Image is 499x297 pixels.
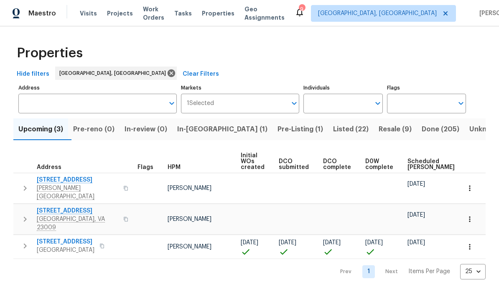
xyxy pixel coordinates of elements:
span: [DATE] [241,240,258,246]
span: Geo Assignments [244,5,285,22]
span: [DATE] [407,212,425,218]
span: Hide filters [17,69,49,79]
span: [DATE] [323,240,341,246]
span: 1 Selected [187,100,214,107]
span: DCO submitted [279,159,309,170]
button: Open [288,97,300,109]
span: Scheduled [PERSON_NAME] [407,159,455,170]
span: [STREET_ADDRESS] [37,238,94,246]
span: Visits [80,9,97,18]
span: HPM [168,164,181,170]
span: DCO complete [323,159,351,170]
span: [GEOGRAPHIC_DATA], [GEOGRAPHIC_DATA] [59,69,169,77]
span: [GEOGRAPHIC_DATA], [GEOGRAPHIC_DATA] [318,9,437,18]
span: Work Orders [143,5,164,22]
a: Goto page 1 [362,265,375,278]
nav: Pagination Navigation [332,264,486,279]
span: Listed (22) [333,123,369,135]
span: [DATE] [365,240,383,246]
button: Clear Filters [179,67,222,82]
span: In-[GEOGRAPHIC_DATA] (1) [177,123,267,135]
label: Markets [181,85,300,90]
span: Address [37,164,61,170]
span: [PERSON_NAME] [168,244,211,250]
button: Open [455,97,467,109]
label: Address [18,85,177,90]
span: [GEOGRAPHIC_DATA] [37,246,94,254]
button: Hide filters [13,67,53,82]
label: Flags [387,85,466,90]
span: Properties [202,9,234,18]
label: Individuals [303,85,382,90]
button: Open [166,97,178,109]
span: Properties [17,49,83,57]
div: [GEOGRAPHIC_DATA], [GEOGRAPHIC_DATA] [55,67,177,80]
span: Projects [107,9,133,18]
span: [DATE] [407,181,425,187]
span: Upcoming (3) [18,123,63,135]
span: [DATE] [279,240,296,246]
div: 9 [299,5,305,13]
span: [PERSON_NAME] [168,185,211,191]
span: Flags [137,164,153,170]
span: [DATE] [407,240,425,246]
span: D0W complete [365,159,393,170]
span: Maestro [28,9,56,18]
span: In-review (0) [125,123,167,135]
span: Done (205) [422,123,459,135]
span: Resale (9) [379,123,412,135]
button: Open [372,97,384,109]
span: Tasks [174,10,192,16]
span: Pre-reno (0) [73,123,115,135]
span: Initial WOs created [241,153,265,170]
span: [PERSON_NAME] [168,216,211,222]
p: Items Per Page [408,267,450,276]
span: Pre-Listing (1) [278,123,323,135]
div: 25 [460,261,486,282]
span: Clear Filters [183,69,219,79]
